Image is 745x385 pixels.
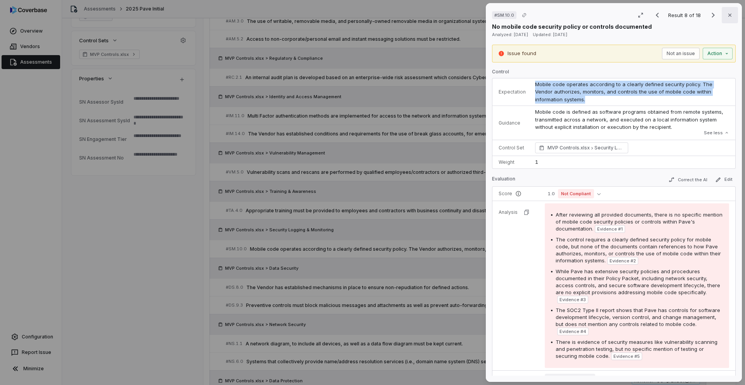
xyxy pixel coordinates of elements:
span: The control requires a clearly defined security policy for mobile code, but none of the documents... [556,236,721,264]
span: Incomplete response [545,374,595,382]
button: Previous result [650,10,665,20]
span: While Pave has extensive security policies and procedures documented in their Policy Packet, incl... [556,268,720,295]
p: Mobile code is defined as software programs obtained from remote systems, transmitted across a ne... [535,108,729,131]
span: Evidence # 5 [613,353,640,359]
span: Evidence # 2 [610,258,636,264]
p: Evaluation [492,176,515,185]
p: Analysis [499,209,518,215]
button: Copy link [517,8,531,22]
p: Issue found [508,50,536,57]
p: Category [499,375,535,381]
p: Guidance [499,120,526,126]
button: 1.0Not Compliant [545,189,604,198]
button: Correct the AI [665,175,710,184]
span: There is evidence of security measures like vulnerability scanning and penetration testing, but n... [556,339,717,359]
span: # SM.10.0 [494,12,514,18]
span: Updated: [DATE] [533,32,567,37]
p: Result 8 of 18 [668,11,702,19]
span: After reviewing all provided documents, there is no specific mention of mobile code security poli... [556,212,722,232]
p: Score [499,191,535,197]
button: See less [702,126,731,140]
span: Evidence # 3 [560,297,586,303]
button: Next result [705,10,721,20]
p: No mobile code security policy or controls documented [492,23,652,31]
p: Weight [499,159,526,165]
span: Evidence # 4 [560,328,586,335]
span: Analyzed: [DATE] [492,32,528,37]
span: Mobile code operates according to a clearly defined security policy. The Vendor authorizes, monit... [535,81,714,102]
p: Expectation [499,89,526,95]
span: The SOC2 Type II report shows that Pave has controls for software development lifecycle, version ... [556,307,720,327]
span: 1 [535,159,538,165]
p: Control [492,69,736,78]
span: Not Compliant [558,189,594,198]
span: Evidence # 1 [597,226,623,232]
span: MVP Controls.xlsx Security Logging & Monitoring [547,144,624,152]
p: Control Set [499,145,526,151]
button: Edit [712,175,736,184]
button: Not an issue [662,48,700,59]
button: Action [703,48,733,59]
